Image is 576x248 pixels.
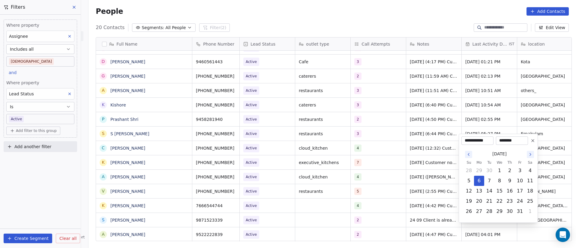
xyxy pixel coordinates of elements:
button: Saturday, October 25th, 2025 [525,196,535,206]
button: Saturday, November 1st, 2025 [525,207,535,216]
button: Thursday, October 9th, 2025 [505,176,514,186]
button: Sunday, October 5th, 2025 [464,176,474,186]
table: October 2025 [464,160,535,217]
button: Tuesday, October 7th, 2025 [484,176,494,186]
span: [DATE] [492,151,506,157]
th: Sunday [464,160,474,166]
button: Wednesday, October 15th, 2025 [495,186,504,196]
button: Monday, September 29th, 2025 [474,166,484,175]
th: Thursday [505,160,515,166]
button: Wednesday, October 29th, 2025 [495,207,504,216]
button: Tuesday, October 14th, 2025 [484,186,494,196]
button: Wednesday, October 1st, 2025 [495,166,504,175]
button: Friday, October 17th, 2025 [515,186,525,196]
button: Sunday, September 28th, 2025 [464,166,474,175]
button: Friday, October 24th, 2025 [515,196,525,206]
button: Thursday, October 30th, 2025 [505,207,514,216]
button: Go to the Next Month [527,151,534,158]
button: Friday, October 10th, 2025 [515,176,525,186]
button: Sunday, October 12th, 2025 [464,186,474,196]
th: Tuesday [484,160,494,166]
button: Wednesday, October 22nd, 2025 [495,196,504,206]
button: Saturday, October 18th, 2025 [525,186,535,196]
button: Today, Monday, October 6th, 2025, selected [474,176,484,186]
button: Thursday, October 16th, 2025 [505,186,514,196]
button: Tuesday, October 28th, 2025 [484,207,494,216]
th: Saturday [525,160,535,166]
button: Tuesday, October 21st, 2025 [484,196,494,206]
button: Tuesday, September 30th, 2025 [484,166,494,175]
button: Wednesday, October 8th, 2025 [495,176,504,186]
button: Thursday, October 23rd, 2025 [505,196,514,206]
th: Wednesday [494,160,505,166]
th: Friday [515,160,525,166]
button: Saturday, October 4th, 2025 [525,166,535,175]
button: Monday, October 13th, 2025 [474,186,484,196]
button: Go to the Previous Month [465,151,472,158]
button: Saturday, October 11th, 2025 [525,176,535,186]
th: Monday [474,160,484,166]
button: Monday, October 20th, 2025 [474,196,484,206]
button: Thursday, October 2nd, 2025 [505,166,514,175]
button: Friday, October 3rd, 2025 [515,166,525,175]
button: Sunday, October 19th, 2025 [464,196,474,206]
button: Sunday, October 26th, 2025 [464,207,474,216]
button: Friday, October 31st, 2025 [515,207,525,216]
button: Monday, October 27th, 2025 [474,207,484,216]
